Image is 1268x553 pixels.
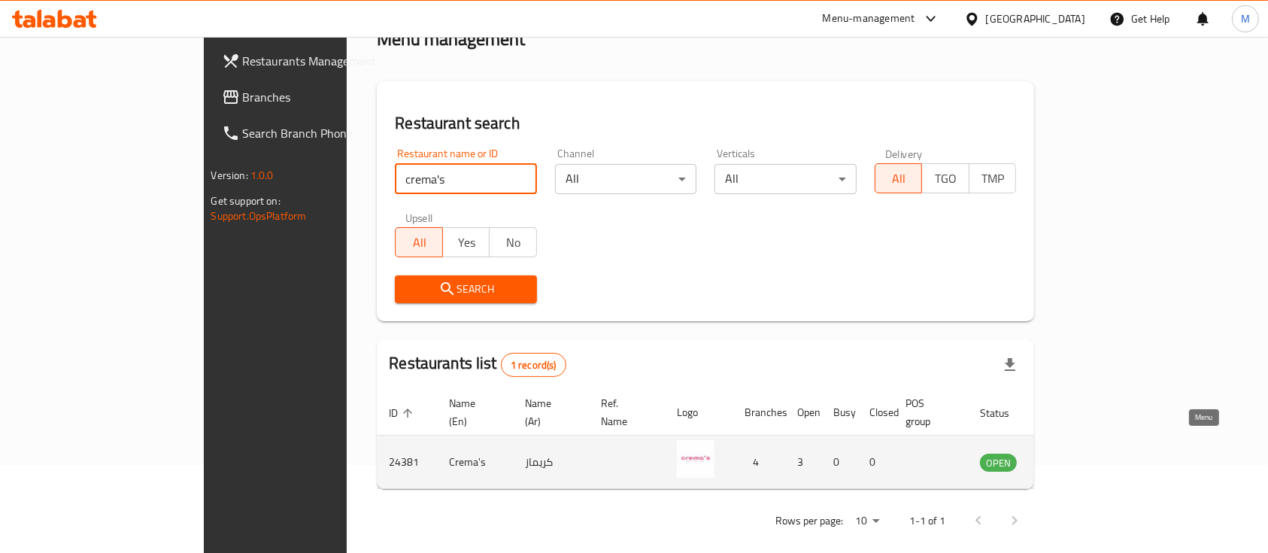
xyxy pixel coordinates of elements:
[449,232,484,254] span: Yes
[980,454,1017,472] span: OPEN
[785,390,821,436] th: Open
[210,115,416,151] a: Search Branch Phone
[857,436,893,489] td: 0
[489,227,537,257] button: No
[677,440,714,478] img: Crema's
[502,358,566,372] span: 1 record(s)
[389,352,566,377] h2: Restaurants list
[849,510,885,533] div: Rows per page:
[395,227,443,257] button: All
[714,164,857,194] div: All
[395,164,537,194] input: Search for restaurant name or ID..
[395,275,537,303] button: Search
[437,436,513,489] td: Crema's
[821,436,857,489] td: 0
[407,280,525,299] span: Search
[211,206,307,226] a: Support.OpsPlatform
[733,390,785,436] th: Branches
[775,512,843,530] p: Rows per page:
[496,232,531,254] span: No
[665,390,733,436] th: Logo
[1241,11,1250,27] span: M
[785,436,821,489] td: 3
[449,394,495,430] span: Name (En)
[389,404,417,422] span: ID
[881,168,917,190] span: All
[969,163,1017,193] button: TMP
[377,27,525,51] h2: Menu management
[821,390,857,436] th: Busy
[992,347,1028,383] div: Export file
[243,88,404,106] span: Branches
[601,394,647,430] span: Ref. Name
[905,394,950,430] span: POS group
[986,11,1085,27] div: [GEOGRAPHIC_DATA]
[211,191,281,211] span: Get support on:
[555,164,697,194] div: All
[823,10,915,28] div: Menu-management
[250,166,274,185] span: 1.0.0
[921,163,969,193] button: TGO
[377,390,1099,489] table: enhanced table
[442,227,490,257] button: Yes
[210,79,416,115] a: Branches
[885,148,923,159] label: Delivery
[875,163,923,193] button: All
[211,166,248,185] span: Version:
[857,390,893,436] th: Closed
[210,43,416,79] a: Restaurants Management
[909,512,945,530] p: 1-1 of 1
[975,168,1011,190] span: TMP
[243,124,404,142] span: Search Branch Phone
[525,394,571,430] span: Name (Ar)
[405,212,433,223] label: Upsell
[402,232,437,254] span: All
[243,52,404,70] span: Restaurants Management
[513,436,589,489] td: كريماز
[980,404,1029,422] span: Status
[928,168,963,190] span: TGO
[733,436,785,489] td: 4
[395,112,1016,135] h2: Restaurant search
